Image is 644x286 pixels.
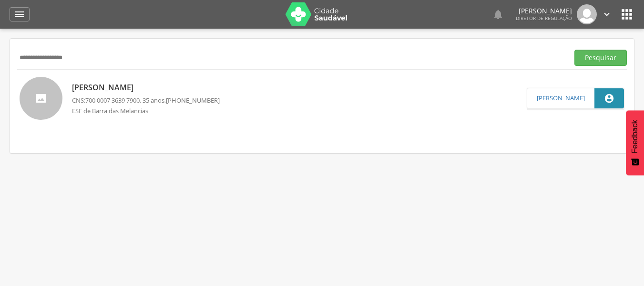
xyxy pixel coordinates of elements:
i:  [604,93,614,104]
span: Feedback [631,120,639,153]
span: Diretor de regulação [516,15,572,21]
a: [PERSON_NAME] [537,95,585,102]
p: ESF de Barra das Melancias [72,106,155,116]
i:  [602,9,612,20]
i:  [492,9,504,20]
button: Feedback - Mostrar pesquisa [626,110,644,175]
p: [PERSON_NAME] [516,8,572,14]
a:  [492,4,504,24]
a: [PERSON_NAME]CNS:700 0007 3639 7900, 35 anos,[PHONE_NUMBER]ESF de Barra das Melancias [20,77,527,120]
p: CNS: , 35 anos, [72,96,220,105]
p: [PERSON_NAME] [72,82,220,93]
section: ACS [527,88,624,109]
span: [PHONE_NUMBER] [166,96,220,105]
span: 700 0007 3639 7900 [85,96,140,105]
a:  [10,7,30,21]
i:  [619,7,634,22]
i:  [14,9,25,20]
a:  [602,4,612,24]
button: Pesquisar [574,50,627,66]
